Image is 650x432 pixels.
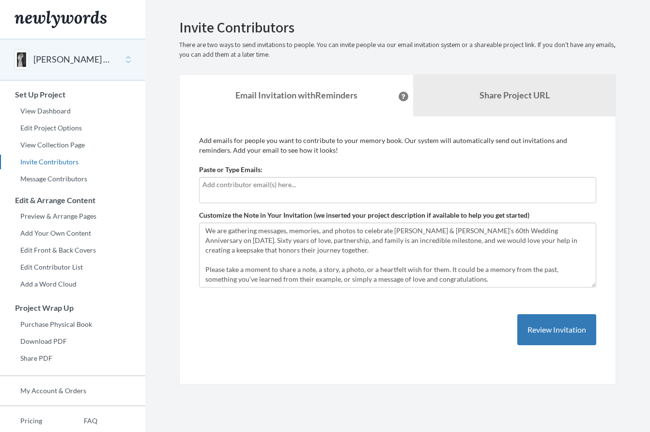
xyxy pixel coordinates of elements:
[33,53,112,66] button: [PERSON_NAME] & [PERSON_NAME]'s 60th Anniversary
[517,314,596,346] button: Review Invitation
[0,90,145,99] h3: Set Up Project
[199,165,263,175] label: Paste or Type Emails:
[0,196,145,205] h3: Edit & Arrange Content
[0,304,145,312] h3: Project Wrap Up
[202,179,590,190] input: Add contributor email(s) here...
[235,90,357,100] strong: Email Invitation with Reminders
[63,414,97,428] a: FAQ
[15,11,107,28] img: Newlywords logo
[199,223,596,288] textarea: We are gathering messages, memories, and photos to celebrate [PERSON_NAME] & [PERSON_NAME]'s 60th...
[199,210,529,220] label: Customize the Note in Your Invitation (we inserted your project description if available to help ...
[199,136,596,155] p: Add emails for people you want to contribute to your memory book. Our system will automatically s...
[179,19,616,35] h2: Invite Contributors
[480,90,550,100] b: Share Project URL
[179,40,616,60] p: There are two ways to send invitations to people. You can invite people via our email invitation ...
